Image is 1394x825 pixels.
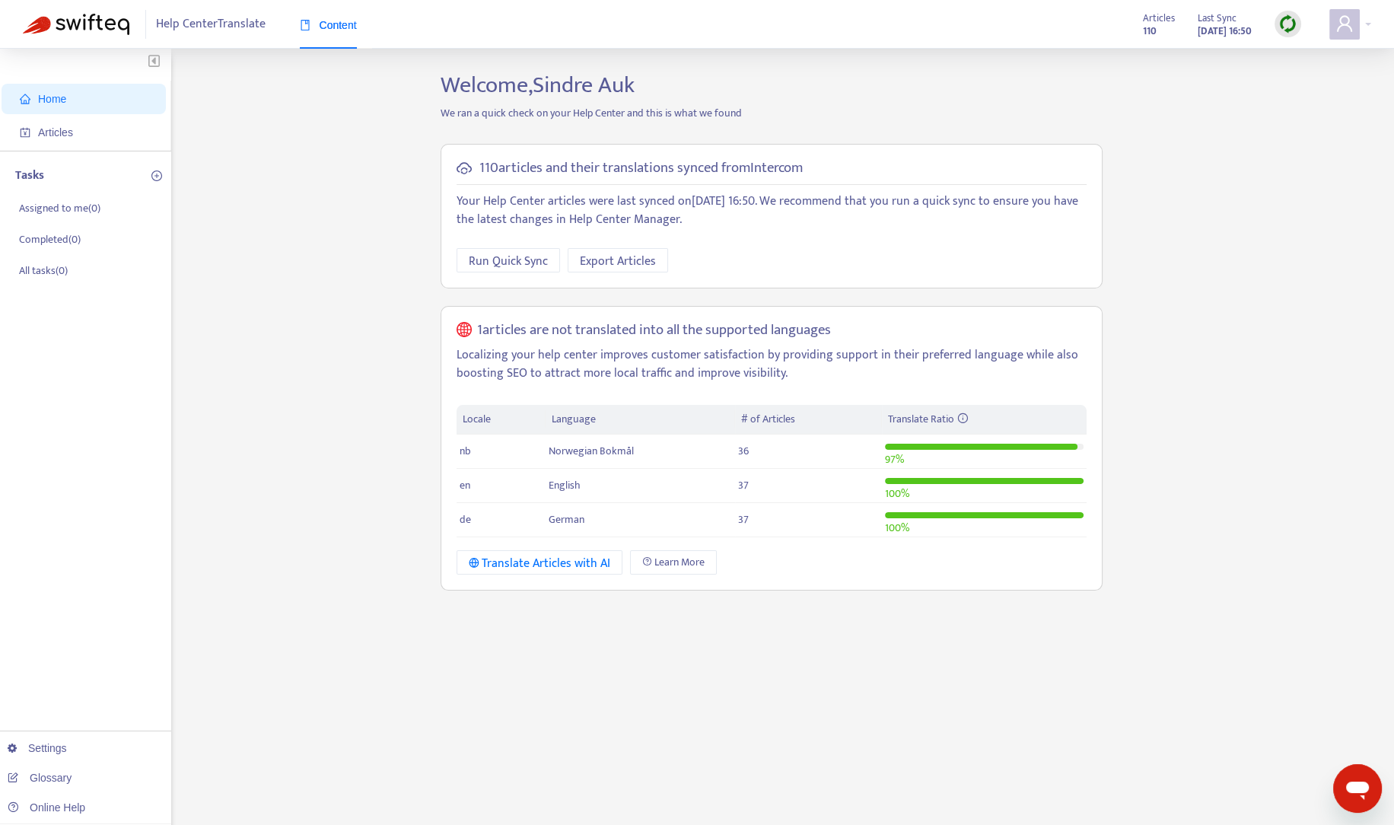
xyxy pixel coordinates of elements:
[457,193,1087,229] p: Your Help Center articles were last synced on [DATE] 16:50 . We recommend that you run a quick sy...
[8,801,85,814] a: Online Help
[546,405,734,435] th: Language
[654,554,705,571] span: Learn More
[15,167,44,185] p: Tasks
[457,346,1087,383] p: Localizing your help center improves customer satisfaction by providing support in their preferre...
[38,93,66,105] span: Home
[1333,764,1382,813] iframe: Button to launch messaging window
[885,451,904,468] span: 97 %
[549,476,581,494] span: English
[441,66,635,104] span: Welcome, Sindre Auk
[457,248,560,272] button: Run Quick Sync
[20,127,30,138] span: account-book
[19,231,81,247] p: Completed ( 0 )
[460,442,471,460] span: nb
[457,550,623,575] button: Translate Articles with AI
[580,252,656,271] span: Export Articles
[8,772,72,784] a: Glossary
[1278,14,1297,33] img: sync.dc5367851b00ba804db3.png
[460,476,470,494] span: en
[19,263,68,279] p: All tasks ( 0 )
[151,170,162,181] span: plus-circle
[469,252,548,271] span: Run Quick Sync
[300,19,357,31] span: Content
[1143,10,1175,27] span: Articles
[568,248,668,272] button: Export Articles
[457,322,472,339] span: global
[630,550,717,575] a: Learn More
[738,511,749,528] span: 37
[885,519,909,537] span: 100 %
[738,476,749,494] span: 37
[19,200,100,216] p: Assigned to me ( 0 )
[549,511,584,528] span: German
[469,554,611,573] div: Translate Articles with AI
[20,94,30,104] span: home
[549,442,634,460] span: Norwegian Bokmål
[735,405,882,435] th: # of Articles
[457,161,472,176] span: cloud-sync
[23,14,129,35] img: Swifteq
[885,485,909,502] span: 100 %
[156,10,266,39] span: Help Center Translate
[888,411,1080,428] div: Translate Ratio
[1198,23,1252,40] strong: [DATE] 16:50
[1143,23,1157,40] strong: 110
[1335,14,1354,33] span: user
[738,442,749,460] span: 36
[429,105,1114,121] p: We ran a quick check on your Help Center and this is what we found
[460,511,471,528] span: de
[300,20,310,30] span: book
[38,126,73,139] span: Articles
[457,405,546,435] th: Locale
[477,322,831,339] h5: 1 articles are not translated into all the supported languages
[1198,10,1236,27] span: Last Sync
[479,160,803,177] h5: 110 articles and their translations synced from Intercom
[8,742,67,754] a: Settings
